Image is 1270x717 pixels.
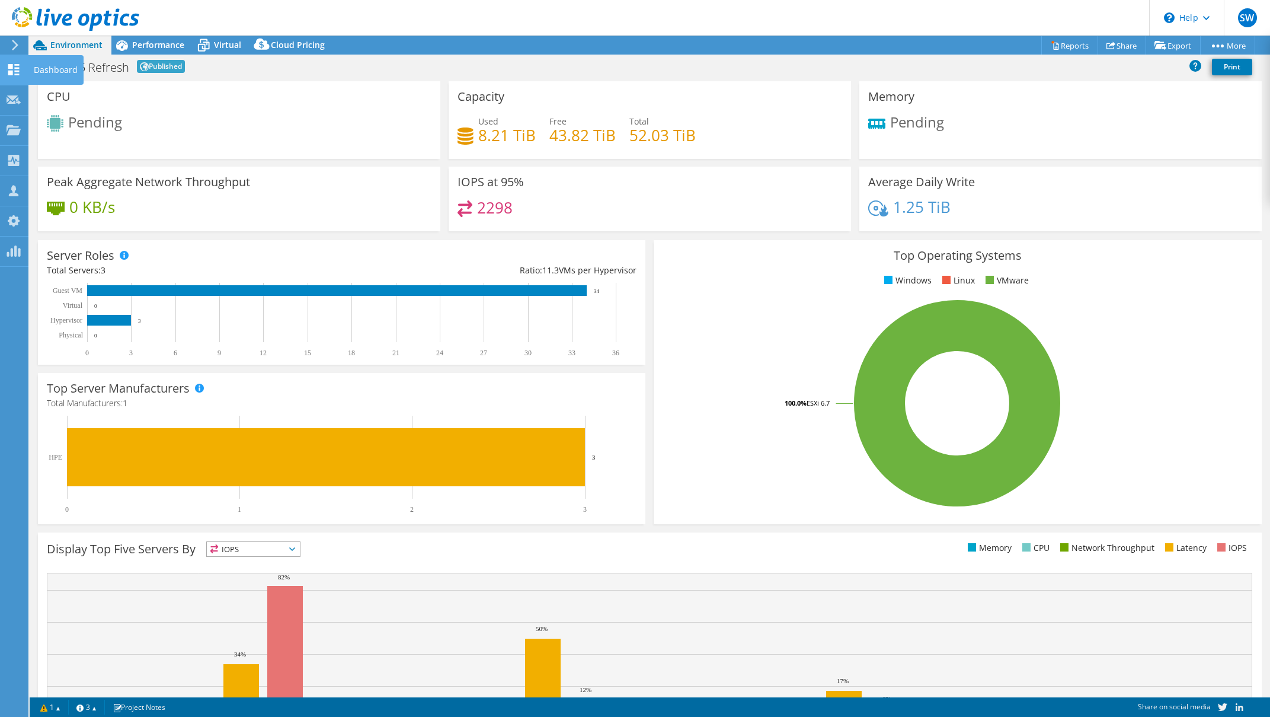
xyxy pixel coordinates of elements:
h1: IU5 2025 Refresh [39,62,129,74]
a: 3 [68,700,105,715]
text: Hypervisor [50,316,82,324]
text: 36 [612,349,619,357]
a: Share [1098,36,1146,55]
text: 15 [304,349,311,357]
h3: CPU [47,90,71,103]
text: 3 [583,505,587,514]
h4: 1.25 TiB [893,200,951,213]
text: 21 [392,349,399,357]
text: 34% [234,651,246,658]
text: 12% [580,686,591,693]
text: 0 [65,505,69,514]
span: Share on social media [1138,702,1211,712]
div: Ratio: VMs per Hypervisor [342,264,637,277]
span: Published [137,60,185,73]
h4: 8.21 TiB [478,129,536,142]
text: 0 [94,333,97,339]
span: Cloud Pricing [271,39,325,50]
text: 1 [238,505,241,514]
span: Virtual [214,39,241,50]
text: 27 [480,349,487,357]
span: Total [629,116,649,127]
a: Reports [1041,36,1098,55]
span: 1 [123,397,127,409]
text: 2 [410,505,414,514]
text: 17% [837,677,849,684]
text: 0 [85,349,89,357]
span: Free [549,116,567,127]
text: 12 [260,349,267,357]
text: 0 [94,303,97,309]
span: Pending [68,112,122,132]
li: Latency [1162,541,1207,555]
text: 3 [138,318,141,324]
span: Pending [890,112,944,132]
text: Physical [59,331,83,339]
svg: \n [1164,12,1175,23]
a: Print [1212,59,1252,75]
span: Performance [132,39,184,50]
h3: Memory [868,90,914,103]
h4: 0 KB/s [69,200,115,213]
text: 18 [348,349,355,357]
a: Project Notes [104,700,174,715]
tspan: 100.0% [785,399,807,407]
text: 9 [217,349,221,357]
h3: Peak Aggregate Network Throughput [47,176,250,189]
h4: 2298 [477,201,513,214]
li: VMware [983,274,1029,287]
h4: 43.82 TiB [549,129,616,142]
text: 82% [278,573,290,581]
li: CPU [1019,541,1050,555]
h3: Top Operating Systems [663,249,1252,262]
text: 6 [174,349,177,357]
a: 1 [32,700,69,715]
text: 50% [536,625,548,632]
span: 11.3 [542,265,559,276]
h4: Total Manufacturers: [47,397,636,410]
span: 3 [101,265,105,276]
h3: IOPS at 95% [458,176,524,189]
text: 6% [882,695,891,702]
text: 3 [129,349,133,357]
text: 24 [436,349,443,357]
li: IOPS [1214,541,1247,555]
div: Dashboard [28,55,84,85]
span: Environment [50,39,103,50]
h3: Server Roles [47,249,114,262]
li: Linux [939,274,975,287]
h4: 52.03 TiB [629,129,696,142]
h3: Top Server Manufacturers [47,382,190,395]
text: 33 [568,349,575,357]
h3: Capacity [458,90,504,103]
text: Guest VM [53,286,82,295]
span: Used [478,116,498,127]
h3: Average Daily Write [868,176,975,189]
li: Windows [881,274,932,287]
text: HPE [49,453,62,461]
li: Network Throughput [1057,541,1154,555]
span: SW [1238,8,1257,27]
text: 30 [524,349,532,357]
div: Total Servers: [47,264,342,277]
text: 3 [592,454,596,461]
a: Export [1146,36,1201,55]
a: More [1200,36,1255,55]
text: 34 [594,288,600,294]
tspan: ESXi 6.7 [807,399,830,407]
li: Memory [965,541,1012,555]
text: Virtual [63,301,83,310]
span: IOPS [207,542,300,556]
